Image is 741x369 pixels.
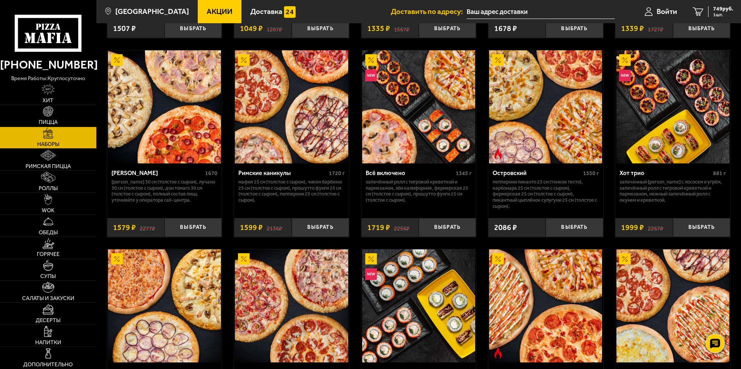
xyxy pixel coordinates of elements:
[362,249,475,362] img: Совершенная классика
[619,169,711,177] div: Хот трио
[366,169,454,177] div: Всё включено
[207,8,233,15] span: Акции
[140,224,155,232] s: 2277 ₽
[713,6,733,12] span: 749 руб.
[488,50,603,163] a: АкционныйОстрое блюдоОстровский
[419,218,476,237] button: Выбрать
[235,50,348,163] img: Римские каникулы
[250,8,282,15] span: Доставка
[361,249,476,362] a: АкционныйНовинкаСовершенная классика
[365,54,377,66] img: Акционный
[365,268,377,280] img: Новинка
[238,253,250,265] img: Акционный
[365,70,377,81] img: Новинка
[493,169,581,177] div: Островский
[292,218,349,237] button: Выбрать
[329,170,345,177] span: 1720 г
[362,50,475,163] img: Всё включено
[107,50,222,163] a: АкционныйХет Трик
[238,54,250,66] img: Акционный
[42,208,55,213] span: WOK
[492,347,504,359] img: Острое блюдо
[419,19,476,38] button: Выбрать
[111,169,204,177] div: [PERSON_NAME]
[111,253,123,265] img: Акционный
[648,224,663,232] s: 2267 ₽
[205,170,217,177] span: 1670
[673,218,730,237] button: Выбрать
[621,25,644,33] span: 1339 ₽
[494,25,517,33] span: 1678 ₽
[713,12,733,17] span: 1 шт.
[615,50,730,163] a: АкционныйНовинкаХот трио
[619,179,726,204] p: Запеченный [PERSON_NAME] с лососем и угрём, Запечённый ролл с тигровой креветкой и пармезаном, Не...
[365,253,377,265] img: Акционный
[240,224,263,232] span: 1599 ₽
[108,50,221,163] img: Хет Трик
[292,19,349,38] button: Выбрать
[238,179,345,204] p: Мафия 25 см (толстое с сыром), Чикен Барбекю 25 см (толстое с сыром), Прошутто Фунги 25 см (толст...
[164,218,222,237] button: Выбрать
[115,8,189,15] span: [GEOGRAPHIC_DATA]
[43,98,53,103] span: Хит
[37,252,60,257] span: Горячее
[488,249,603,362] a: АкционныйОстрое блюдоБинго
[394,25,409,33] s: 1567 ₽
[39,230,58,235] span: Обеды
[619,253,631,265] img: Акционный
[673,19,730,38] button: Выбрать
[22,296,74,301] span: Салаты и закуски
[36,318,60,323] span: Десерты
[489,50,602,163] img: Островский
[657,8,677,15] span: Войти
[616,50,729,163] img: Хот трио
[366,179,472,204] p: Запечённый ролл с тигровой креветкой и пармезаном, Эби Калифорния, Фермерская 25 см (толстое с сы...
[284,6,296,18] img: 15daf4d41897b9f0e9f617042186c801.svg
[234,249,349,362] a: АкционныйДеловые люди
[492,253,504,265] img: Акционный
[492,148,504,160] img: Острое блюдо
[489,249,602,362] img: Бинго
[108,249,221,362] img: Фамильный
[621,224,644,232] span: 1999 ₽
[546,19,603,38] button: Выбрать
[494,224,517,232] span: 2086 ₽
[39,186,58,191] span: Роллы
[391,8,467,15] span: Доставить по адресу:
[240,25,263,33] span: 1049 ₽
[648,25,663,33] s: 1727 ₽
[394,224,409,232] s: 2256 ₽
[467,5,615,19] input: Ваш адрес доставки
[113,224,136,232] span: 1579 ₽
[238,169,327,177] div: Римские каникулы
[546,218,603,237] button: Выбрать
[111,179,218,204] p: [PERSON_NAME] 30 см (толстое с сыром), Лучано 30 см (толстое с сыром), Дон Томаго 30 см (толстое ...
[492,54,504,66] img: Акционный
[35,340,61,345] span: Напитки
[39,120,58,125] span: Пицца
[267,224,282,232] s: 2136 ₽
[234,50,349,163] a: АкционныйРимские каникулы
[361,50,476,163] a: АкционныйНовинкаВсё включено
[40,274,56,279] span: Супы
[615,249,730,362] a: АкционныйСытный квартет
[164,19,222,38] button: Выбрать
[456,170,472,177] span: 1345 г
[113,25,136,33] span: 1507 ₽
[367,25,390,33] span: 1335 ₽
[583,170,599,177] span: 1550 г
[235,249,348,362] img: Деловые люди
[367,224,390,232] span: 1719 ₽
[713,170,726,177] span: 881 г
[26,164,71,169] span: Римская пицца
[37,142,59,147] span: Наборы
[619,54,631,66] img: Акционный
[267,25,282,33] s: 1287 ₽
[107,249,222,362] a: АкционныйФамильный
[111,54,123,66] img: Акционный
[616,249,729,362] img: Сытный квартет
[23,362,73,367] span: Дополнительно
[619,70,631,81] img: Новинка
[493,179,599,210] p: Пепперони Пиканто 25 см (тонкое тесто), Карбонара 25 см (толстое с сыром), Фермерская 25 см (толс...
